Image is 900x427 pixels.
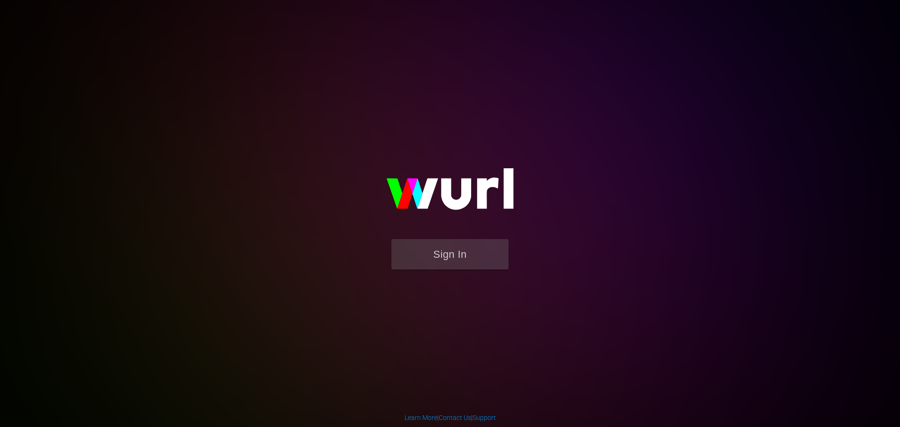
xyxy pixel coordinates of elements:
a: Support [472,414,496,421]
a: Contact Us [439,414,471,421]
a: Learn More [405,414,437,421]
img: wurl-logo-on-black-223613ac3d8ba8fe6dc639794a292ebdb59501304c7dfd60c99c58986ef67473.svg [356,148,544,239]
div: | | [405,413,496,422]
button: Sign In [391,239,509,270]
